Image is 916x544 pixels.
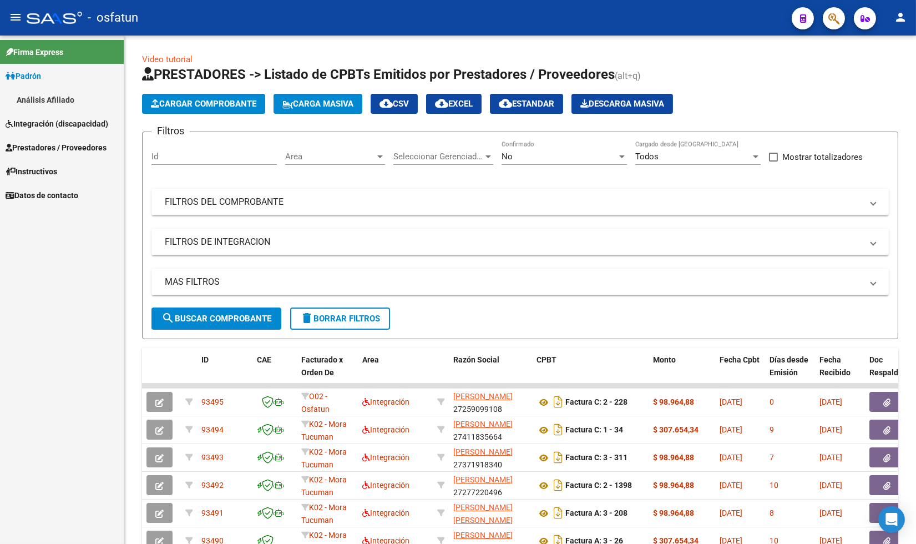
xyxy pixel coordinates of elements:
[453,355,499,364] span: Razón Social
[201,425,224,434] span: 93494
[297,348,358,397] datatable-header-cell: Facturado x Orden De
[9,11,22,24] mat-icon: menu
[551,449,565,466] i: Descargar documento
[565,426,623,435] strong: Factura C: 1 - 34
[453,501,528,525] div: 20302996734
[894,11,907,24] mat-icon: person
[151,229,889,255] mat-expansion-panel-header: FILTROS DE INTEGRACION
[819,453,842,462] span: [DATE]
[499,97,512,110] mat-icon: cloud_download
[453,503,513,525] span: [PERSON_NAME] [PERSON_NAME]
[301,392,330,426] span: O02 - Osfatun Propio
[161,311,175,325] mat-icon: search
[371,94,418,114] button: CSV
[301,503,347,525] span: K02 - Mora Tucuman
[765,348,815,397] datatable-header-cell: Días desde Emisión
[358,348,433,397] datatable-header-cell: Area
[300,311,313,325] mat-icon: delete
[490,94,563,114] button: Estandar
[453,474,528,497] div: 27277220496
[453,531,513,540] span: [PERSON_NAME]
[142,94,265,114] button: Cargar Comprobante
[6,142,107,154] span: Prestadores / Proveedores
[653,508,694,517] strong: $ 98.964,88
[301,355,343,377] span: Facturado x Orden De
[770,425,774,434] span: 9
[201,355,209,364] span: ID
[815,348,865,397] datatable-header-cell: Fecha Recibido
[653,453,694,462] strong: $ 98.964,88
[653,481,694,490] strong: $ 98.964,88
[537,355,556,364] span: CPBT
[6,70,41,82] span: Padrón
[715,348,765,397] datatable-header-cell: Fecha Cpbt
[88,6,138,30] span: - osfatun
[453,420,513,429] span: [PERSON_NAME]
[551,504,565,522] i: Descargar documento
[6,118,108,130] span: Integración (discapacidad)
[770,481,778,490] span: 10
[362,508,409,517] span: Integración
[453,392,513,401] span: [PERSON_NAME]
[653,425,699,434] strong: $ 307.654,34
[362,397,409,406] span: Integración
[565,481,632,490] strong: Factura C: 2 - 1398
[165,236,862,248] mat-panel-title: FILTROS DE INTEGRACION
[301,475,347,497] span: K02 - Mora Tucuman
[649,348,715,397] datatable-header-cell: Monto
[161,314,271,324] span: Buscar Comprobante
[151,123,190,139] h3: Filtros
[282,99,353,109] span: Carga Masiva
[770,397,774,406] span: 0
[819,481,842,490] span: [DATE]
[653,397,694,406] strong: $ 98.964,88
[770,508,774,517] span: 8
[453,446,528,469] div: 27371918340
[453,447,513,456] span: [PERSON_NAME]
[720,397,742,406] span: [DATE]
[201,397,224,406] span: 93495
[532,348,649,397] datatable-header-cell: CPBT
[201,453,224,462] span: 93493
[453,475,513,484] span: [PERSON_NAME]
[720,453,742,462] span: [DATE]
[393,152,483,162] span: Seleccionar Gerenciador
[720,425,742,434] span: [DATE]
[379,97,393,110] mat-icon: cloud_download
[635,152,659,162] span: Todos
[142,67,615,82] span: PRESTADORES -> Listado de CPBTs Emitidos por Prestadores / Proveedores
[453,418,528,441] div: 27411835664
[6,165,57,178] span: Instructivos
[720,481,742,490] span: [DATE]
[580,99,664,109] span: Descarga Masiva
[453,390,528,414] div: 27259099108
[720,508,742,517] span: [DATE]
[151,99,256,109] span: Cargar Comprobante
[6,189,78,202] span: Datos de contacto
[151,308,281,330] button: Buscar Comprobante
[197,348,252,397] datatable-header-cell: ID
[878,506,905,533] div: Open Intercom Messenger
[300,314,380,324] span: Borrar Filtros
[151,269,889,295] mat-expansion-panel-header: MAS FILTROS
[551,421,565,439] i: Descargar documento
[571,94,673,114] app-download-masive: Descarga masiva de comprobantes (adjuntos)
[770,453,774,462] span: 7
[565,509,627,518] strong: Factura A: 3 - 208
[615,70,641,81] span: (alt+q)
[6,46,63,58] span: Firma Express
[301,420,347,441] span: K02 - Mora Tucuman
[819,397,842,406] span: [DATE]
[571,94,673,114] button: Descarga Masiva
[301,447,347,469] span: K02 - Mora Tucuman
[165,196,862,208] mat-panel-title: FILTROS DEL COMPROBANTE
[551,393,565,411] i: Descargar documento
[151,189,889,215] mat-expansion-panel-header: FILTROS DEL COMPROBANTE
[435,99,473,109] span: EXCEL
[499,99,554,109] span: Estandar
[201,508,224,517] span: 93491
[565,454,627,462] strong: Factura C: 3 - 311
[819,508,842,517] span: [DATE]
[819,355,851,377] span: Fecha Recibido
[426,94,482,114] button: EXCEL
